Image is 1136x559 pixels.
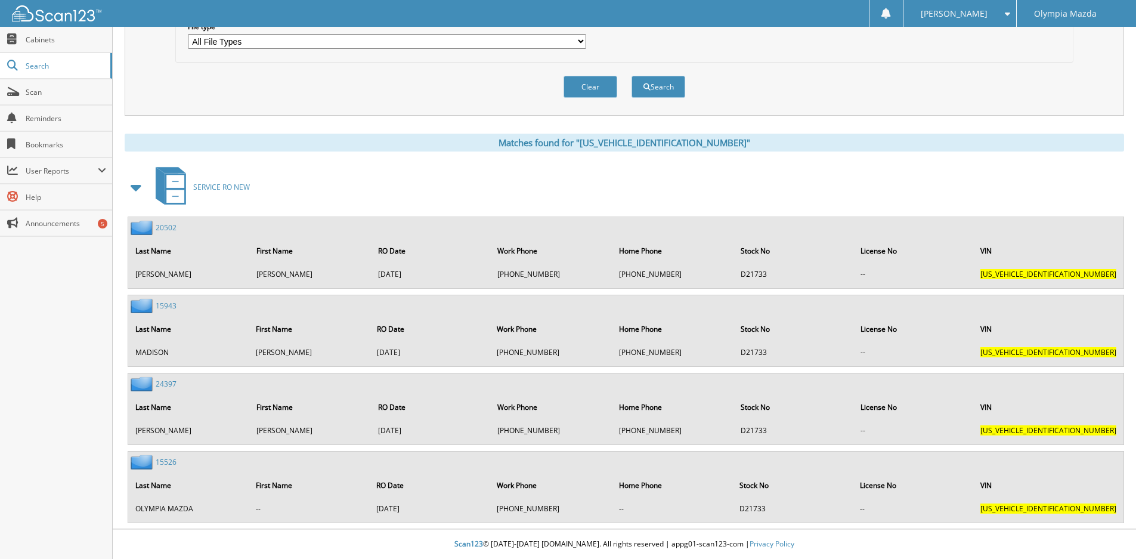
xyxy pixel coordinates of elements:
[26,87,106,97] span: Scan
[980,347,1116,357] span: [US_VEHICLE_IDENTIFICATION_NUMBER]
[250,264,370,284] td: [PERSON_NAME]
[735,317,853,341] th: Stock No
[854,499,973,518] td: --
[250,395,370,419] th: First Name
[491,239,612,263] th: Work Phone
[613,342,733,362] td: [PHONE_NUMBER]
[974,317,1122,341] th: VIN
[129,342,249,362] td: MADISON
[125,134,1124,152] div: Matches found for "[US_VEHICLE_IDENTIFICATION_NUMBER]"
[632,76,685,98] button: Search
[613,421,733,440] td: [PHONE_NUMBER]
[1076,502,1136,559] iframe: Chat Widget
[156,379,177,389] a: 24397
[855,317,973,341] th: License No
[454,539,483,549] span: Scan123
[129,473,249,498] th: Last Name
[735,395,853,419] th: Stock No
[613,317,733,341] th: Home Phone
[156,223,177,233] a: 20502
[250,342,370,362] td: [PERSON_NAME]
[26,61,104,71] span: Search
[12,5,101,21] img: scan123-logo-white.svg
[735,264,853,284] td: D21733
[491,421,612,440] td: [PHONE_NUMBER]
[491,264,612,284] td: [PHONE_NUMBER]
[613,395,733,419] th: Home Phone
[131,298,156,313] img: folder2.png
[129,499,249,518] td: OLYMPIA MAZDA
[855,395,973,419] th: License No
[974,239,1122,263] th: VIN
[250,499,369,518] td: --
[250,421,370,440] td: [PERSON_NAME]
[129,395,249,419] th: Last Name
[733,499,853,518] td: D21733
[735,421,853,440] td: D21733
[921,10,988,17] span: [PERSON_NAME]
[855,342,973,362] td: --
[131,220,156,235] img: folder2.png
[854,473,973,498] th: License No
[855,421,973,440] td: --
[980,425,1116,436] span: [US_VEHICLE_IDENTIFICATION_NUMBER]
[564,76,617,98] button: Clear
[250,317,370,341] th: First Name
[129,421,249,440] td: [PERSON_NAME]
[750,539,794,549] a: Privacy Policy
[613,264,733,284] td: [PHONE_NUMBER]
[733,473,853,498] th: Stock No
[250,239,370,263] th: First Name
[370,473,490,498] th: RO Date
[491,499,612,518] td: [PHONE_NUMBER]
[250,473,369,498] th: First Name
[974,395,1122,419] th: VIN
[372,395,491,419] th: RO Date
[129,264,249,284] td: [PERSON_NAME]
[26,35,106,45] span: Cabinets
[735,342,853,362] td: D21733
[371,342,490,362] td: [DATE]
[129,239,249,263] th: Last Name
[372,264,491,284] td: [DATE]
[26,166,98,176] span: User Reports
[156,301,177,311] a: 15943
[370,499,490,518] td: [DATE]
[372,421,491,440] td: [DATE]
[98,219,107,228] div: 5
[491,395,612,419] th: Work Phone
[491,342,611,362] td: [PHONE_NUMBER]
[855,264,973,284] td: --
[980,269,1116,279] span: [US_VEHICLE_IDENTIFICATION_NUMBER]
[613,239,733,263] th: Home Phone
[129,317,249,341] th: Last Name
[372,239,491,263] th: RO Date
[491,317,611,341] th: Work Phone
[613,499,732,518] td: --
[26,192,106,202] span: Help
[193,182,250,192] span: SERVICE RO NEW
[148,163,250,211] a: SERVICE RO NEW
[156,457,177,467] a: 15526
[613,473,732,498] th: Home Phone
[131,455,156,470] img: folder2.png
[26,218,106,228] span: Announcements
[113,530,1136,559] div: © [DATE]-[DATE] [DOMAIN_NAME]. All rights reserved | appg01-scan123-com |
[1034,10,1097,17] span: Olympia Mazda
[974,473,1122,498] th: VIN
[491,473,612,498] th: Work Phone
[980,504,1116,514] span: [US_VEHICLE_IDENTIFICATION_NUMBER]
[735,239,853,263] th: Stock No
[131,376,156,391] img: folder2.png
[855,239,973,263] th: License No
[26,113,106,123] span: Reminders
[26,140,106,150] span: Bookmarks
[371,317,490,341] th: RO Date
